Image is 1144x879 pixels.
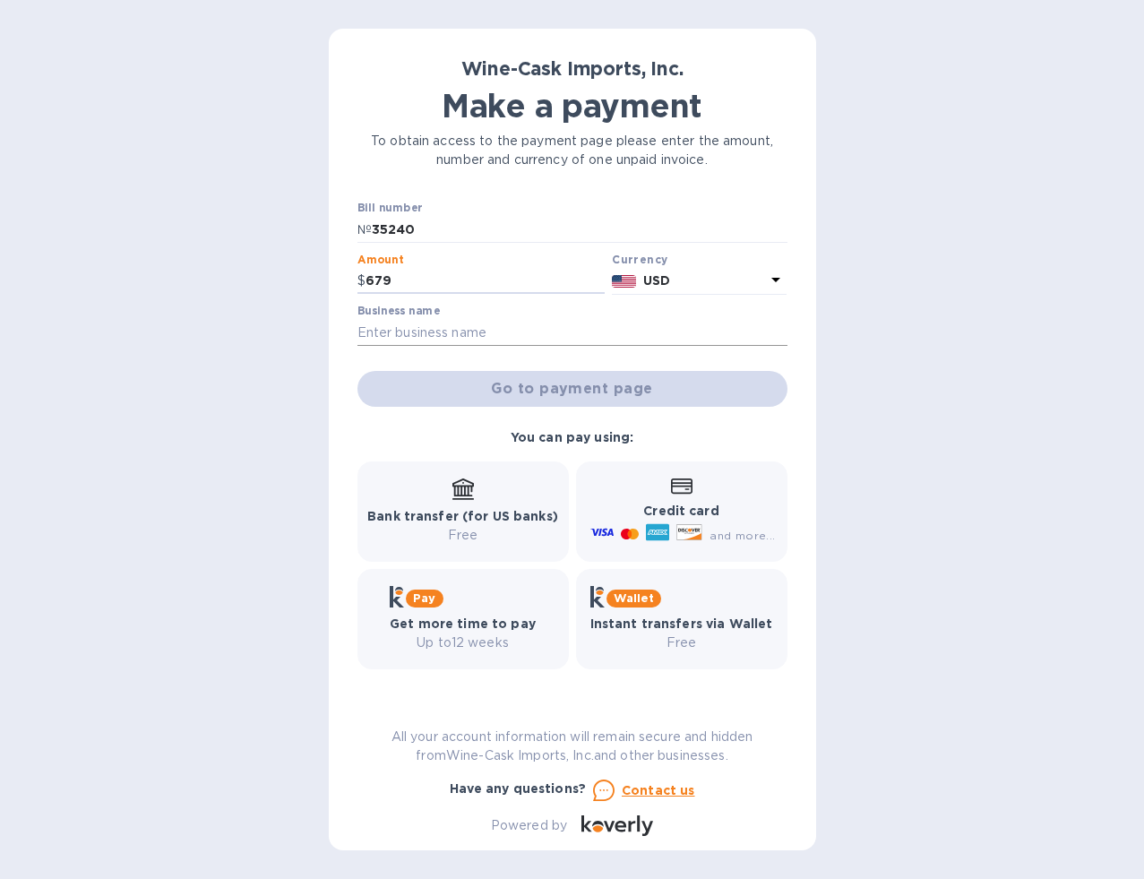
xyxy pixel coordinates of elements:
b: USD [643,273,670,288]
p: № [357,220,372,239]
span: and more... [710,529,775,542]
input: Enter bill number [372,216,787,243]
b: You can pay using: [511,430,633,444]
u: Contact us [622,783,695,797]
label: Bill number [357,203,422,214]
p: Free [590,633,773,652]
b: Credit card [643,504,718,518]
p: To obtain access to the payment page please enter the amount, number and currency of one unpaid i... [357,132,787,169]
h1: Make a payment [357,87,787,125]
b: Wine-Cask Imports, Inc. [461,57,684,80]
p: Up to 12 weeks [390,633,536,652]
b: Instant transfers via Wallet [590,616,773,631]
label: Amount [357,254,403,265]
p: $ [357,271,366,290]
p: All your account information will remain secure and hidden from Wine-Cask Imports, Inc. and other... [357,728,787,765]
input: 0.00 [366,268,606,295]
b: Wallet [614,591,655,605]
b: Pay [413,591,435,605]
b: Get more time to pay [390,616,536,631]
img: USD [612,275,636,288]
p: Powered by [491,816,567,835]
p: Free [367,526,558,545]
input: Enter business name [357,319,787,346]
b: Have any questions? [450,781,587,796]
b: Bank transfer (for US banks) [367,509,558,523]
label: Business name [357,306,440,317]
b: Currency [612,253,667,266]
